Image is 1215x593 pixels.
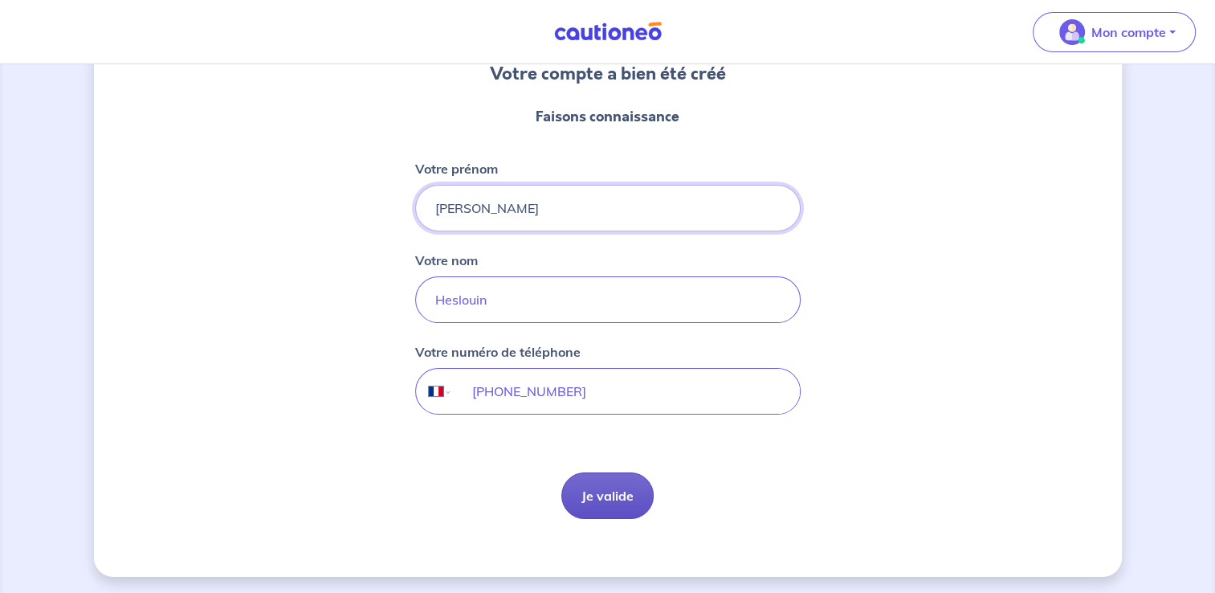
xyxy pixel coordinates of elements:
[1033,12,1196,52] button: illu_account_valid_menu.svgMon compte
[452,369,799,414] input: 06 34 34 34 34
[561,472,654,519] button: Je valide
[548,22,668,42] img: Cautioneo
[490,61,726,87] h3: Votre compte a bien été créé
[415,342,581,362] p: Votre numéro de téléphone
[1059,19,1085,45] img: illu_account_valid_menu.svg
[1091,22,1166,42] p: Mon compte
[415,185,801,231] input: John
[536,106,679,127] p: Faisons connaissance
[415,251,478,270] p: Votre nom
[415,276,801,323] input: Doe
[415,159,498,178] p: Votre prénom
